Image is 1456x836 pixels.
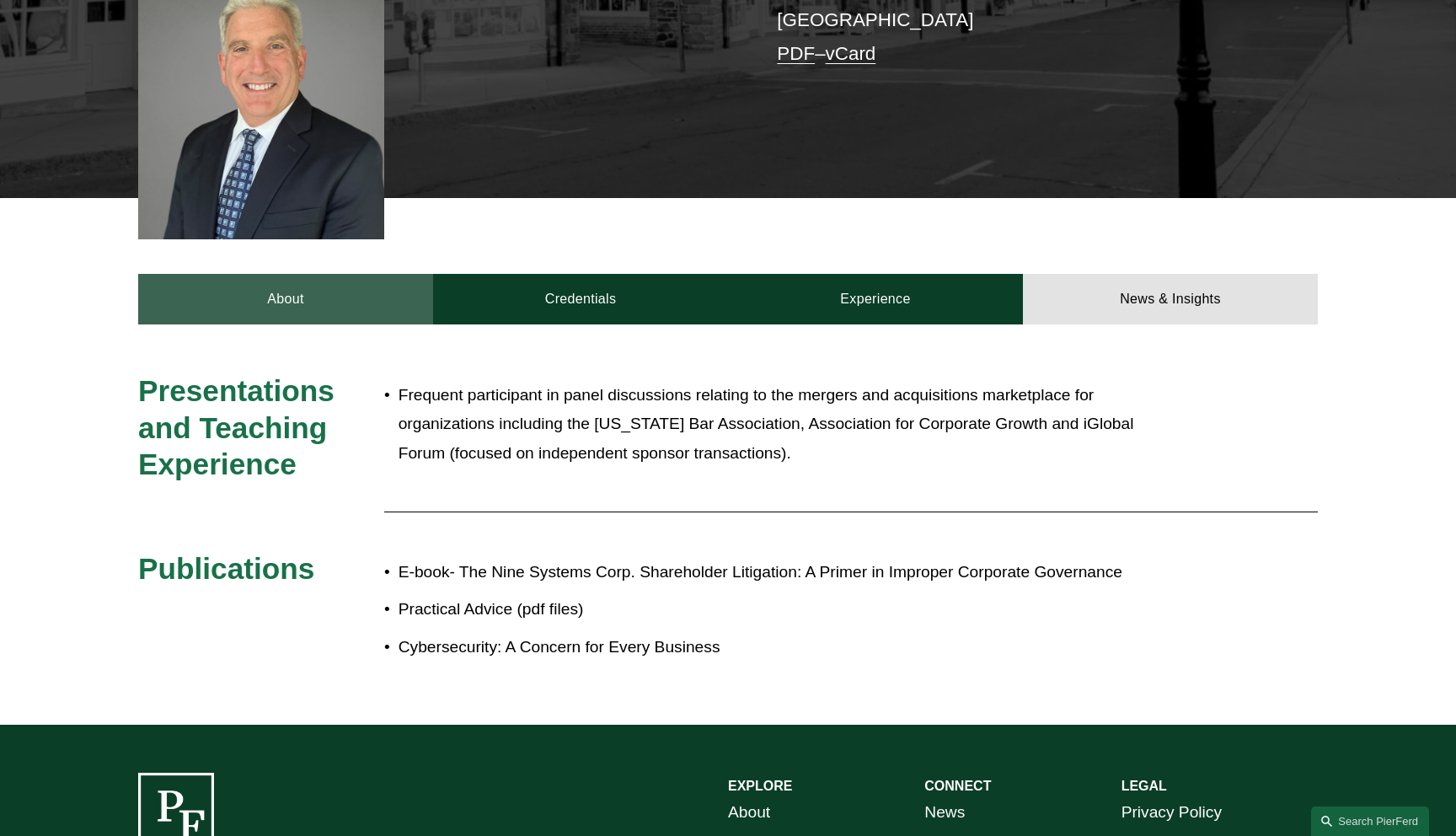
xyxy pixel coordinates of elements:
p: Practical Advice (pdf files) [399,595,1170,624]
a: Credentials [433,274,728,324]
span: Publications [138,552,314,585]
a: About [138,274,433,324]
a: vCard [826,43,876,64]
p: Frequent participant in panel discussions relating to the mergers and acquisitions marketplace fo... [399,381,1170,469]
a: About [728,798,770,828]
a: Search this site [1311,807,1429,836]
span: Presentations and Teaching Experience [138,374,343,480]
a: News & Insights [1023,274,1318,324]
a: PDF [777,43,815,64]
a: Privacy Policy [1121,798,1222,828]
a: Experience [728,274,1023,324]
a: News [924,798,965,828]
strong: LEGAL [1121,779,1167,793]
strong: CONNECT [924,779,991,793]
p: Cybersecurity: A Concern for Every Business [399,633,1170,662]
strong: EXPLORE [728,779,792,793]
p: E-book- The Nine Systems Corp. Shareholder Litigation: A Primer in Improper Corporate Governance [399,558,1170,587]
